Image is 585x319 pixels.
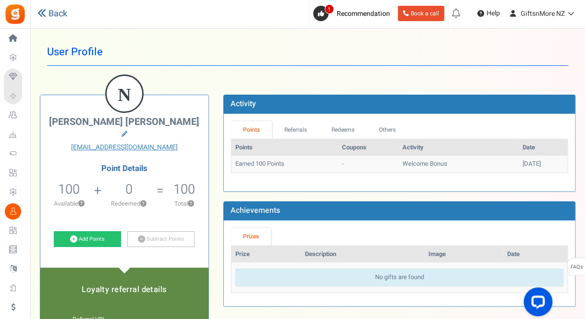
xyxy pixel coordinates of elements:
[50,285,199,294] h5: Loyalty referral details
[58,180,80,199] span: 100
[45,199,93,208] p: Available
[503,246,567,263] th: Date
[40,164,208,173] h4: Point Details
[231,205,280,216] b: Achievements
[570,258,583,276] span: FAQs
[127,231,195,247] a: Subtract Points
[47,38,568,66] h1: User Profile
[232,246,302,263] th: Prize
[484,9,500,18] span: Help
[425,246,504,263] th: Image
[140,201,146,207] button: ?
[474,6,504,21] a: Help
[49,115,199,129] span: [PERSON_NAME] [PERSON_NAME]
[125,182,133,196] h5: 0
[398,156,518,172] td: Welcome Bonus
[103,199,156,208] p: Redeemed
[54,231,121,247] a: Add Points
[337,9,390,19] span: Recommendation
[231,98,256,110] b: Activity
[107,76,142,113] figcaption: N
[4,3,26,25] img: Gratisfaction
[338,139,399,156] th: Coupons
[232,156,338,172] td: Earned 100 Points
[48,143,201,152] a: [EMAIL_ADDRESS][DOMAIN_NAME]
[78,201,85,207] button: ?
[173,182,195,196] h5: 100
[231,121,272,139] a: Points
[522,159,563,169] div: [DATE]
[338,156,399,172] td: -
[367,121,408,139] a: Others
[301,246,424,263] th: Description
[232,139,338,156] th: Points
[272,121,319,139] a: Referrals
[325,4,334,14] span: 1
[521,9,565,19] span: GiftsnMore NZ
[518,139,567,156] th: Date
[398,139,518,156] th: Activity
[235,269,563,286] div: No gifts are found
[231,228,271,245] a: Prizes
[188,201,194,207] button: ?
[165,199,204,208] p: Total
[313,6,394,21] a: 1 Recommendation
[319,121,367,139] a: Redeems
[398,6,444,21] a: Book a call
